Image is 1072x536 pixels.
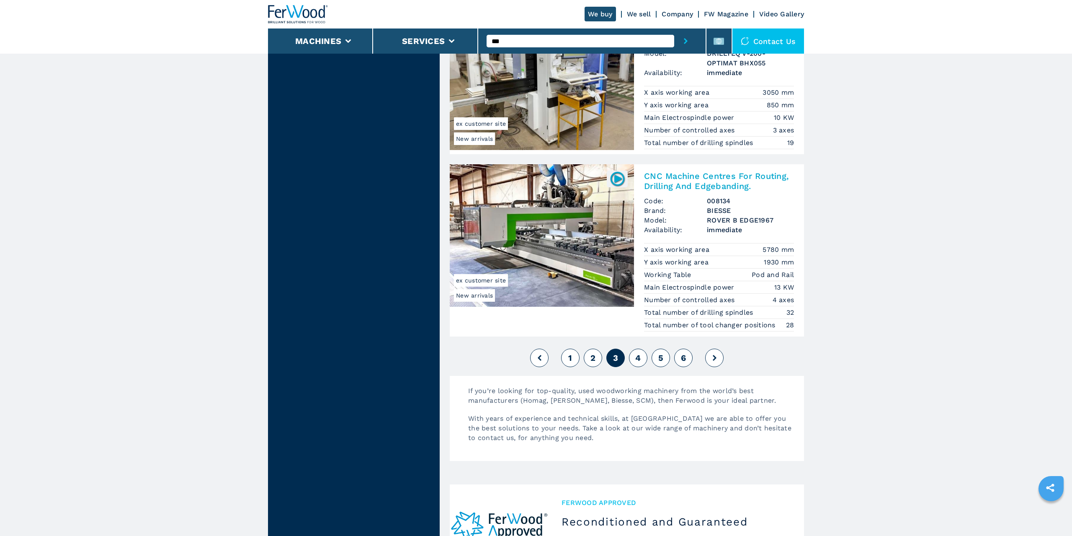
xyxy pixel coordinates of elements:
p: Main Electrospindle power [644,113,737,122]
span: Availability: [644,68,707,78]
p: Total number of drilling spindles [644,308,755,317]
button: 3 [606,349,625,367]
span: immediate [707,225,794,235]
span: Ferwood Approved [562,498,791,508]
p: With years of experience and technical skills, at [GEOGRAPHIC_DATA] we are able to offer you the ... [460,414,804,451]
button: Services [402,36,445,46]
div: Contact us [732,28,804,54]
em: 10 KW [774,113,794,122]
a: We buy [585,7,616,21]
em: 4 axes [773,295,794,305]
h3: DRILLTEQ V-200-OPTIMAT BHX055 [707,49,794,68]
h3: ROVER B EDGE1967 [707,215,794,225]
img: Contact us [741,37,749,45]
em: Pod and Rail [752,270,794,280]
img: 008134 [609,171,626,187]
span: 3 [613,353,618,363]
span: 6 [681,353,686,363]
span: 2 [590,353,595,363]
em: 850 mm [767,100,794,110]
em: 1930 mm [764,257,794,267]
p: X axis working area [644,88,711,97]
h3: BIESSE [707,206,794,215]
span: ex customer site [454,274,508,287]
span: 1 [568,353,572,363]
p: Y axis working area [644,101,711,110]
h3: 008134 [707,196,794,206]
em: 3050 mm [763,88,794,97]
h3: Reconditioned and Guaranteed [562,515,791,528]
img: CNC Machine Centres For Routing, Drilling And Edgebanding. BIESSE ROVER B EDGE1967 [450,164,634,307]
button: 5 [652,349,670,367]
span: ex customer site [454,117,508,130]
p: Working Table [644,270,693,280]
button: 2 [584,349,602,367]
a: Video Gallery [759,10,804,18]
a: FW Magazine [704,10,748,18]
button: Machines [295,36,341,46]
em: 32 [786,308,794,317]
span: Availability: [644,225,707,235]
span: immediate [707,68,794,78]
p: Total number of drilling spindles [644,138,755,148]
span: Model: [644,215,707,225]
p: Total number of tool changer positions [644,321,778,330]
h2: CNC Machine Centres For Routing, Drilling And Edgebanding. [644,171,794,191]
a: Vertical CNC Machine Centres HOMAG DRILLTEQ V-200-OPTIMAT BHX055New arrivalsex customer siteVerti... [450,8,804,154]
p: Number of controlled axes [644,126,737,135]
em: 13 KW [774,282,794,292]
a: sharethis [1040,477,1061,498]
p: Number of controlled axes [644,295,737,305]
em: 28 [786,320,794,330]
p: Y axis working area [644,258,711,267]
p: X axis working area [644,245,711,254]
span: Brand: [644,206,707,215]
button: 6 [674,349,693,367]
em: 3 axes [773,125,794,135]
img: Vertical CNC Machine Centres HOMAG DRILLTEQ V-200-OPTIMAT BHX055 [450,8,634,150]
iframe: Chat [1036,498,1066,530]
img: Ferwood [268,5,328,23]
span: Model: [644,49,707,68]
span: New arrivals [454,132,495,145]
button: 1 [561,349,580,367]
p: Main Electrospindle power [644,283,737,292]
a: CNC Machine Centres For Routing, Drilling And Edgebanding. BIESSE ROVER B EDGE1967New arrivalsex ... [450,164,804,337]
span: 4 [635,353,641,363]
span: New arrivals [454,289,495,302]
span: 5 [658,353,663,363]
em: 5780 mm [763,245,794,254]
p: If you’re looking for top-quality, used woodworking machinery from the world’s best manufacturers... [460,386,804,414]
button: submit-button [674,28,697,54]
em: 19 [787,138,794,148]
span: Code: [644,196,707,206]
a: We sell [627,10,651,18]
button: 4 [629,349,647,367]
a: Company [662,10,693,18]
